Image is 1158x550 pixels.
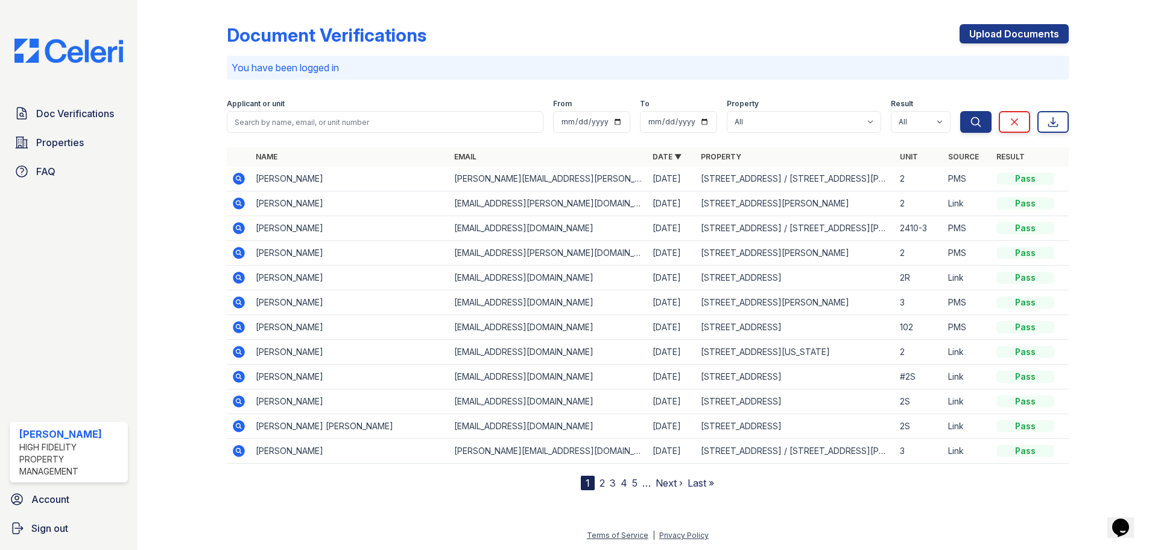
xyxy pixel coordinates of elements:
[10,159,128,184] a: FAQ
[656,477,683,489] a: Next ›
[449,266,648,290] td: [EMAIL_ADDRESS][DOMAIN_NAME]
[895,365,943,389] td: #2S
[642,476,651,490] span: …
[960,24,1069,43] a: Upload Documents
[648,241,696,266] td: [DATE]
[696,167,894,191] td: [STREET_ADDRESS] / [STREET_ADDRESS][PERSON_NAME]
[251,414,449,439] td: [PERSON_NAME] [PERSON_NAME]
[943,191,992,216] td: Link
[449,414,648,439] td: [EMAIL_ADDRESS][DOMAIN_NAME]
[696,290,894,315] td: [STREET_ADDRESS][PERSON_NAME]
[449,241,648,266] td: [EMAIL_ADDRESS][PERSON_NAME][DOMAIN_NAME]
[251,290,449,315] td: [PERSON_NAME]
[659,531,709,540] a: Privacy Policy
[653,531,655,540] div: |
[648,216,696,241] td: [DATE]
[895,389,943,414] td: 2S
[696,414,894,439] td: [STREET_ADDRESS]
[31,521,68,536] span: Sign out
[454,152,476,161] a: Email
[943,439,992,464] td: Link
[895,315,943,340] td: 102
[996,420,1054,432] div: Pass
[900,152,918,161] a: Unit
[696,365,894,389] td: [STREET_ADDRESS]
[587,531,648,540] a: Terms of Service
[996,296,1054,309] div: Pass
[895,266,943,290] td: 2R
[648,191,696,216] td: [DATE]
[996,152,1025,161] a: Result
[449,315,648,340] td: [EMAIL_ADDRESS][DOMAIN_NAME]
[640,99,650,109] label: To
[648,414,696,439] td: [DATE]
[449,191,648,216] td: [EMAIL_ADDRESS][PERSON_NAME][DOMAIN_NAME]
[696,216,894,241] td: [STREET_ADDRESS] / [STREET_ADDRESS][PERSON_NAME]
[227,24,426,46] div: Document Verifications
[943,167,992,191] td: PMS
[36,135,84,150] span: Properties
[553,99,572,109] label: From
[5,39,133,63] img: CE_Logo_Blue-a8612792a0a2168367f1c8372b55b34899dd931a85d93a1a3d3e32e68fde9ad4.png
[36,164,55,179] span: FAQ
[251,315,449,340] td: [PERSON_NAME]
[449,167,648,191] td: [PERSON_NAME][EMAIL_ADDRESS][PERSON_NAME][DOMAIN_NAME]
[996,173,1054,185] div: Pass
[943,414,992,439] td: Link
[943,266,992,290] td: Link
[948,152,979,161] a: Source
[996,197,1054,209] div: Pass
[895,290,943,315] td: 3
[943,340,992,365] td: Link
[648,315,696,340] td: [DATE]
[696,266,894,290] td: [STREET_ADDRESS]
[696,315,894,340] td: [STREET_ADDRESS]
[943,365,992,389] td: Link
[648,290,696,315] td: [DATE]
[19,427,123,441] div: [PERSON_NAME]
[996,272,1054,284] div: Pass
[449,365,648,389] td: [EMAIL_ADDRESS][DOMAIN_NAME]
[251,167,449,191] td: [PERSON_NAME]
[36,106,114,121] span: Doc Verifications
[648,365,696,389] td: [DATE]
[449,340,648,365] td: [EMAIL_ADDRESS][DOMAIN_NAME]
[251,365,449,389] td: [PERSON_NAME]
[227,111,543,133] input: Search by name, email, or unit number
[895,340,943,365] td: 2
[19,441,123,478] div: High Fidelity Property Management
[895,167,943,191] td: 2
[688,477,714,489] a: Last »
[1107,502,1146,538] iframe: chat widget
[31,492,69,507] span: Account
[996,445,1054,457] div: Pass
[648,389,696,414] td: [DATE]
[632,477,638,489] a: 5
[10,101,128,126] a: Doc Verifications
[600,477,605,489] a: 2
[996,395,1054,408] div: Pass
[251,266,449,290] td: [PERSON_NAME]
[891,99,913,109] label: Result
[996,346,1054,358] div: Pass
[943,241,992,266] td: PMS
[449,216,648,241] td: [EMAIL_ADDRESS][DOMAIN_NAME]
[895,439,943,464] td: 3
[621,477,627,489] a: 4
[648,340,696,365] td: [DATE]
[943,389,992,414] td: Link
[648,439,696,464] td: [DATE]
[727,99,759,109] label: Property
[648,167,696,191] td: [DATE]
[943,290,992,315] td: PMS
[996,321,1054,333] div: Pass
[5,516,133,540] button: Sign out
[653,152,682,161] a: Date ▼
[696,389,894,414] td: [STREET_ADDRESS]
[449,290,648,315] td: [EMAIL_ADDRESS][DOMAIN_NAME]
[696,439,894,464] td: [STREET_ADDRESS] / [STREET_ADDRESS][PERSON_NAME]
[996,371,1054,383] div: Pass
[251,340,449,365] td: [PERSON_NAME]
[449,439,648,464] td: [PERSON_NAME][EMAIL_ADDRESS][DOMAIN_NAME]
[10,130,128,155] a: Properties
